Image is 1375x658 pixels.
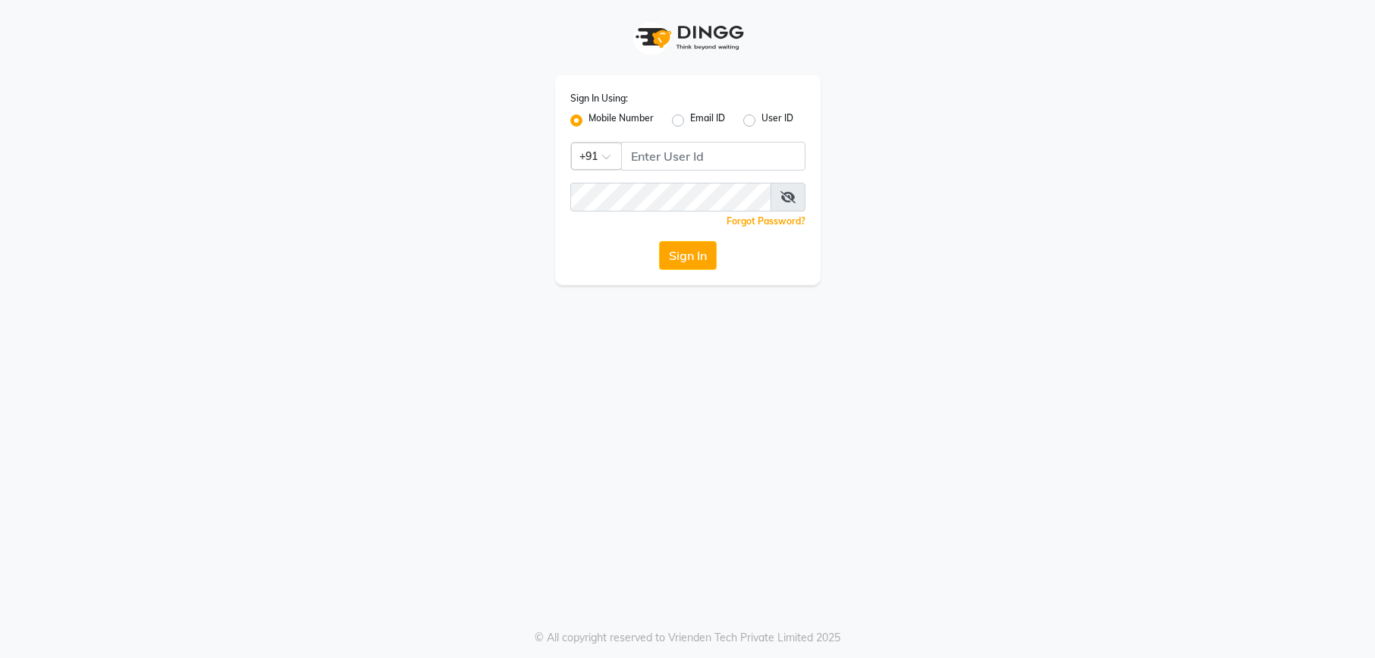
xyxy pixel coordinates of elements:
[727,215,805,227] a: Forgot Password?
[761,111,793,130] label: User ID
[659,241,717,270] button: Sign In
[690,111,725,130] label: Email ID
[570,92,628,105] label: Sign In Using:
[627,15,749,60] img: logo1.svg
[570,183,771,211] input: Username
[589,111,654,130] label: Mobile Number
[621,142,805,171] input: Username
